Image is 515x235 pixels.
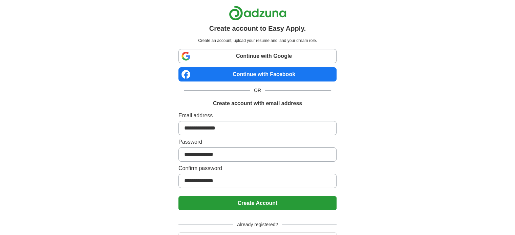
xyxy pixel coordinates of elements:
h1: Create account with email address [213,99,302,108]
p: Create an account, upload your resume and land your dream role. [180,38,335,44]
a: Continue with Facebook [178,67,337,81]
label: Confirm password [178,164,337,172]
label: Email address [178,112,337,120]
label: Password [178,138,337,146]
img: Adzuna logo [229,5,286,21]
a: Continue with Google [178,49,337,63]
h1: Create account to Easy Apply. [209,23,306,33]
span: Already registered? [233,221,282,228]
span: OR [250,87,265,94]
button: Create Account [178,196,337,210]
